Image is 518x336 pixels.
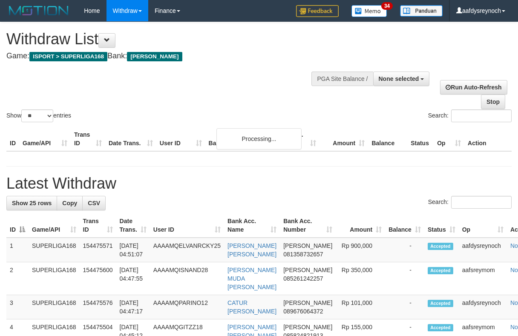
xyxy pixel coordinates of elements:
[428,267,453,274] span: Accepted
[428,300,453,307] span: Accepted
[6,52,337,60] h4: Game: Bank:
[283,267,332,273] span: [PERSON_NAME]
[227,242,276,258] a: [PERSON_NAME] [PERSON_NAME]
[459,295,507,319] td: aafdysreynoch
[459,262,507,295] td: aafsreymom
[283,275,323,282] span: Copy 085261242257 to clipboard
[71,127,105,151] th: Trans ID
[368,127,407,151] th: Balance
[116,238,150,262] td: [DATE] 04:51:07
[21,109,53,122] select: Showentries
[385,295,424,319] td: -
[373,72,430,86] button: None selected
[80,262,116,295] td: 154475600
[385,213,424,238] th: Balance: activate to sort column ascending
[481,95,505,109] a: Stop
[227,299,276,315] a: CATUR [PERSON_NAME]
[116,262,150,295] td: [DATE] 04:47:55
[464,127,512,151] th: Action
[6,262,29,295] td: 2
[424,213,459,238] th: Status: activate to sort column ascending
[88,200,100,207] span: CSV
[150,262,224,295] td: AAAAMQISNAND28
[280,213,336,238] th: Bank Acc. Number: activate to sort column ascending
[150,213,224,238] th: User ID: activate to sort column ascending
[379,75,419,82] span: None selected
[283,308,323,315] span: Copy 089676064372 to clipboard
[19,127,71,151] th: Game/API
[156,127,205,151] th: User ID
[271,127,319,151] th: Bank Acc. Number
[400,5,443,17] img: panduan.png
[351,5,387,17] img: Button%20Memo.svg
[428,196,512,209] label: Search:
[311,72,373,86] div: PGA Site Balance /
[283,242,332,249] span: [PERSON_NAME]
[336,295,385,319] td: Rp 101,000
[105,127,156,151] th: Date Trans.
[428,324,453,331] span: Accepted
[224,213,280,238] th: Bank Acc. Name: activate to sort column ascending
[6,109,71,122] label: Show entries
[12,200,52,207] span: Show 25 rows
[29,295,80,319] td: SUPERLIGA168
[451,109,512,122] input: Search:
[29,52,107,61] span: ISPORT > SUPERLIGA168
[80,213,116,238] th: Trans ID: activate to sort column ascending
[6,238,29,262] td: 1
[127,52,182,61] span: [PERSON_NAME]
[6,295,29,319] td: 3
[116,295,150,319] td: [DATE] 04:47:17
[29,238,80,262] td: SUPERLIGA168
[150,295,224,319] td: AAAAMQPARINO12
[29,262,80,295] td: SUPERLIGA168
[6,175,512,192] h1: Latest Withdraw
[296,5,339,17] img: Feedback.jpg
[6,127,19,151] th: ID
[459,238,507,262] td: aafdysreynoch
[6,213,29,238] th: ID: activate to sort column descending
[407,127,434,151] th: Status
[6,196,57,210] a: Show 25 rows
[205,127,271,151] th: Bank Acc. Name
[459,213,507,238] th: Op: activate to sort column ascending
[428,243,453,250] span: Accepted
[319,127,368,151] th: Amount
[150,238,224,262] td: AAAAMQELVANRCKY25
[216,128,302,149] div: Processing...
[336,262,385,295] td: Rp 350,000
[451,196,512,209] input: Search:
[82,196,106,210] a: CSV
[428,109,512,122] label: Search:
[385,238,424,262] td: -
[6,31,337,48] h1: Withdraw List
[80,238,116,262] td: 154475571
[80,295,116,319] td: 154475576
[227,267,276,290] a: [PERSON_NAME] MUDA [PERSON_NAME]
[385,262,424,295] td: -
[62,200,77,207] span: Copy
[283,251,323,258] span: Copy 081358732657 to clipboard
[29,213,80,238] th: Game/API: activate to sort column ascending
[434,127,464,151] th: Op
[6,4,71,17] img: MOTION_logo.png
[440,80,507,95] a: Run Auto-Refresh
[283,324,332,330] span: [PERSON_NAME]
[116,213,150,238] th: Date Trans.: activate to sort column ascending
[283,299,332,306] span: [PERSON_NAME]
[336,213,385,238] th: Amount: activate to sort column ascending
[57,196,83,210] a: Copy
[336,238,385,262] td: Rp 900,000
[381,2,393,10] span: 34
